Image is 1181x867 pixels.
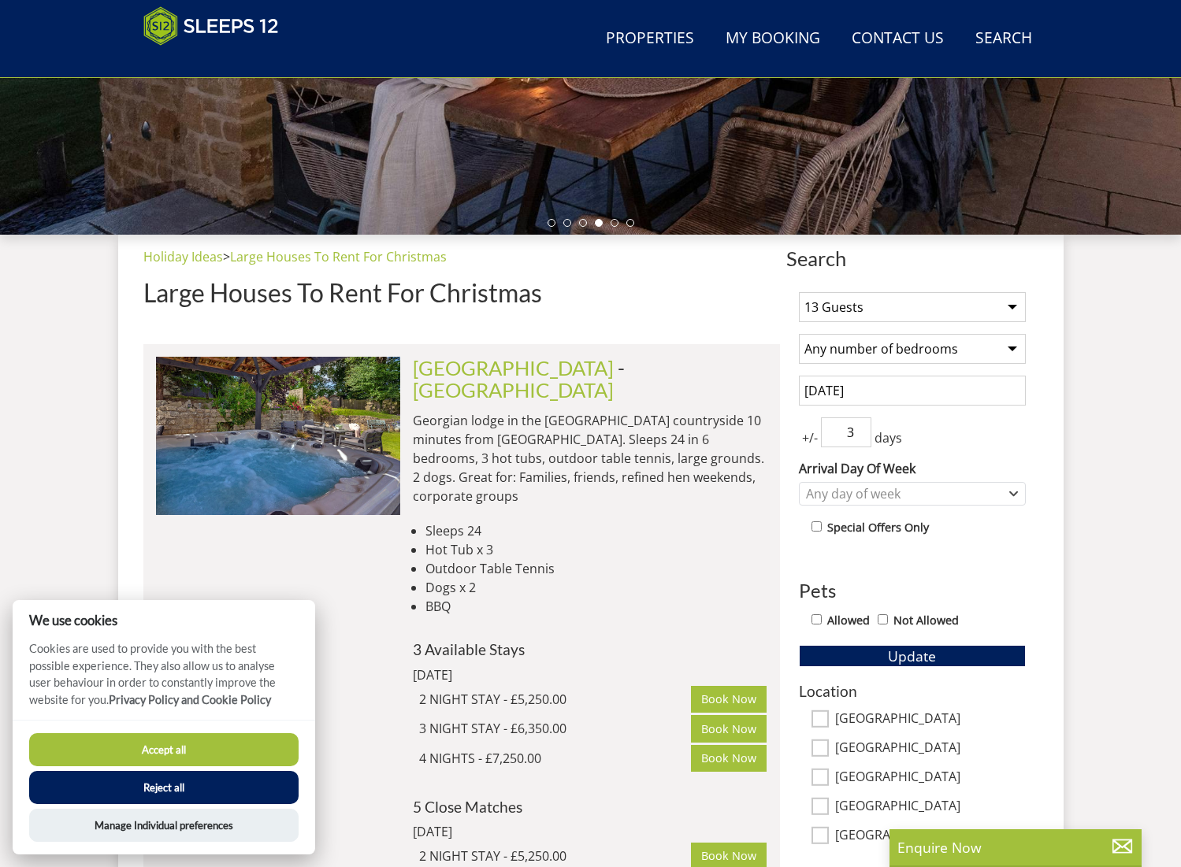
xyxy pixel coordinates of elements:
label: Special Offers Only [827,519,929,536]
li: Hot Tub x 3 [425,540,767,559]
h1: Large Houses To Rent For Christmas [143,279,780,306]
a: Book Now [691,715,767,742]
span: > [223,248,230,265]
p: Enquire Now [897,837,1134,858]
div: 4 NIGHTS - £7,250.00 [419,749,692,768]
li: Outdoor Table Tennis [425,559,767,578]
h3: Location [799,683,1026,699]
a: Book Now [691,686,767,713]
label: [GEOGRAPHIC_DATA] [835,711,1026,728]
img: open-uri20250716-22-em0v1f.original. [156,357,400,514]
span: days [871,428,905,447]
div: 3 NIGHT STAY - £6,350.00 [419,719,692,738]
span: - [413,356,625,402]
a: Book Now [691,745,767,772]
li: Sleeps 24 [425,521,767,540]
input: Arrival Date [799,376,1026,406]
a: Large Houses To Rent For Christmas [230,248,447,265]
h4: 3 Available Stays [413,641,767,658]
button: Update [799,645,1026,667]
a: My Booking [719,21,826,57]
p: Georgian lodge in the [GEOGRAPHIC_DATA] countryside 10 minutes from [GEOGRAPHIC_DATA]. Sleeps 24 ... [413,411,767,506]
h4: 5 Close Matches [413,798,767,815]
a: Properties [600,21,700,57]
a: Holiday Ideas [143,248,223,265]
label: Allowed [827,612,870,629]
li: BBQ [425,597,767,616]
div: [DATE] [413,665,626,684]
button: Accept all [29,733,299,766]
h2: We use cookies [13,613,315,628]
button: Reject all [29,771,299,804]
a: [GEOGRAPHIC_DATA] [413,356,614,380]
li: Dogs x 2 [425,578,767,597]
a: Contact Us [845,21,950,57]
span: +/- [799,428,821,447]
iframe: Customer reviews powered by Trustpilot [136,55,301,69]
div: 2 NIGHT STAY - £5,250.00 [419,690,692,709]
a: Privacy Policy and Cookie Policy [109,693,271,706]
a: [GEOGRAPHIC_DATA] [413,378,614,402]
p: Cookies are used to provide you with the best possible experience. They also allow us to analyse ... [13,640,315,720]
label: Arrival Day Of Week [799,459,1026,478]
button: Manage Individual preferences [29,809,299,842]
span: Search [786,247,1038,269]
label: [GEOGRAPHIC_DATA] [835,740,1026,758]
label: [GEOGRAPHIC_DATA] [835,798,1026,816]
div: Any day of week [802,485,1006,502]
label: Not Allowed [893,612,959,629]
h3: Pets [799,580,1026,601]
div: Combobox [799,482,1026,506]
img: Sleeps 12 [143,6,279,46]
a: Search [969,21,1038,57]
label: [GEOGRAPHIC_DATA] [835,769,1026,787]
label: [GEOGRAPHIC_DATA] [835,828,1026,845]
div: [DATE] [413,822,626,841]
span: Update [888,647,936,665]
div: 2 NIGHT STAY - £5,250.00 [419,847,692,865]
